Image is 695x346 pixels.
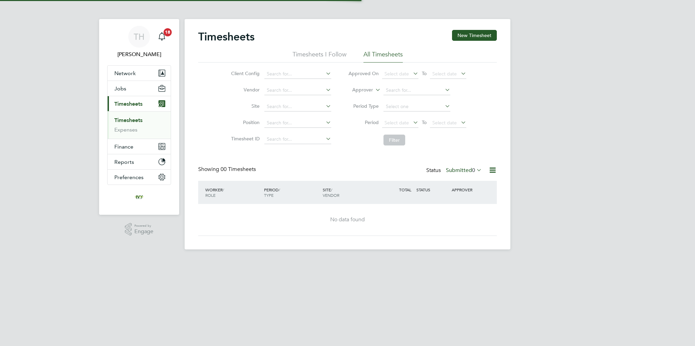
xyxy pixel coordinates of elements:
[420,69,429,78] span: To
[264,192,274,198] span: TYPE
[264,118,331,128] input: Search for...
[264,86,331,95] input: Search for...
[114,159,134,165] span: Reports
[114,117,143,123] a: Timesheets
[450,184,485,196] div: APPROVER
[383,86,450,95] input: Search for...
[198,30,255,44] h2: Timesheets
[108,66,171,81] button: Network
[134,32,145,41] span: TH
[108,139,171,154] button: Finance
[264,69,331,79] input: Search for...
[155,26,169,48] a: 18
[114,101,143,107] span: Timesheets
[107,26,171,58] a: TH[PERSON_NAME]
[134,192,145,203] img: ivyresourcegroup-logo-retina.png
[348,119,379,125] label: Period
[164,28,172,36] span: 18
[134,229,153,235] span: Engage
[114,126,137,133] a: Expenses
[472,167,475,174] span: 0
[262,184,321,201] div: PERIOD
[229,119,260,125] label: Position
[114,70,136,76] span: Network
[331,187,332,192] span: /
[205,216,490,223] div: No data found
[383,102,450,111] input: Select one
[229,87,260,93] label: Vendor
[108,81,171,96] button: Jobs
[134,223,153,229] span: Powered by
[384,120,409,126] span: Select date
[446,167,482,174] label: Submitted
[264,135,331,144] input: Search for...
[125,223,154,236] a: Powered byEngage
[229,103,260,109] label: Site
[114,174,144,180] span: Preferences
[223,187,224,192] span: /
[432,71,457,77] span: Select date
[205,192,215,198] span: ROLE
[229,70,260,76] label: Client Config
[399,187,411,192] span: TOTAL
[114,143,133,150] span: Finance
[198,166,257,173] div: Showing
[348,70,379,76] label: Approved On
[384,71,409,77] span: Select date
[279,187,280,192] span: /
[108,111,171,139] div: Timesheets
[107,50,171,58] span: Tom Harvey
[107,192,171,203] a: Go to home page
[108,170,171,185] button: Preferences
[452,30,497,41] button: New Timesheet
[321,184,380,201] div: SITE
[108,96,171,111] button: Timesheets
[114,85,126,92] span: Jobs
[383,135,405,145] button: Filter
[342,87,373,93] label: Approver
[432,120,457,126] span: Select date
[323,192,339,198] span: VENDOR
[415,184,450,196] div: STATUS
[293,50,346,63] li: Timesheets I Follow
[204,184,262,201] div: WORKER
[426,166,483,175] div: Status
[99,19,179,215] nav: Main navigation
[221,166,256,173] span: 00 Timesheets
[229,136,260,142] label: Timesheet ID
[348,103,379,109] label: Period Type
[264,102,331,111] input: Search for...
[108,154,171,169] button: Reports
[420,118,429,127] span: To
[363,50,403,63] li: All Timesheets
